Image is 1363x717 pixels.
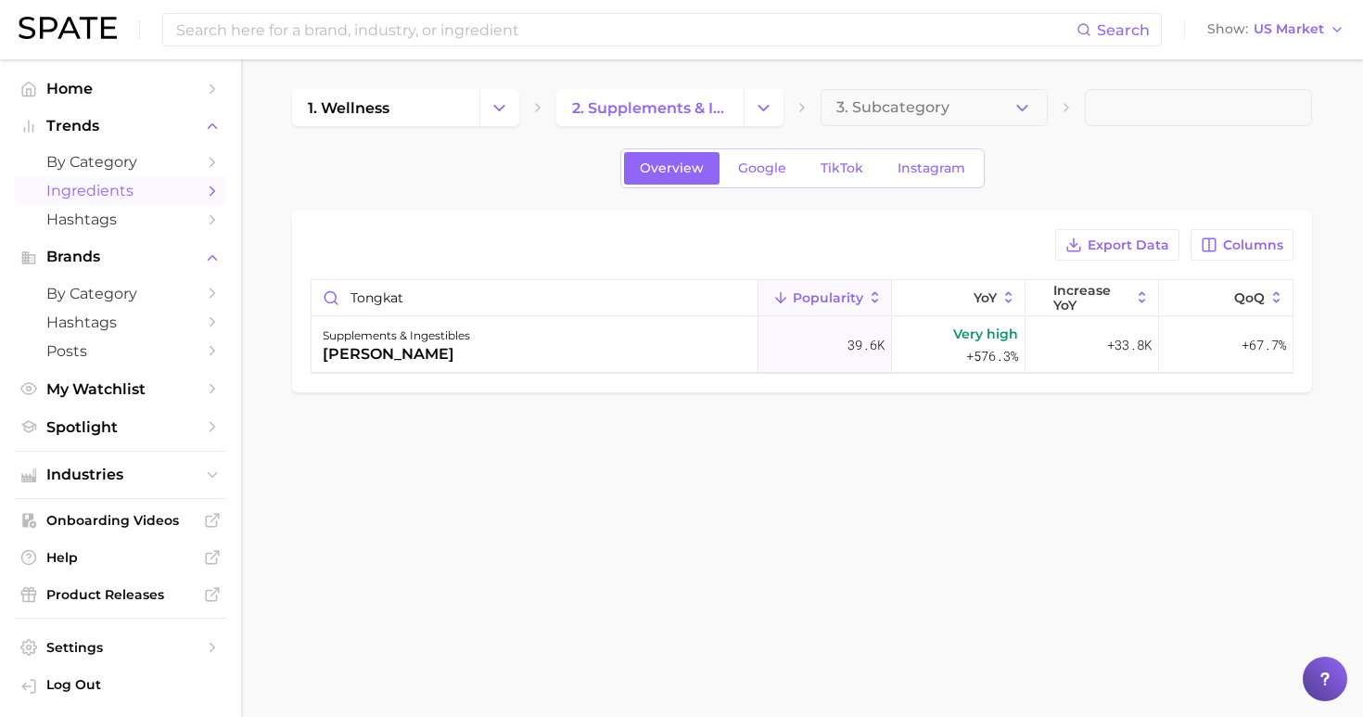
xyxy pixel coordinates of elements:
span: US Market [1254,24,1324,34]
span: Settings [46,639,195,656]
div: supplements & ingestibles [323,325,470,347]
button: Trends [15,112,226,140]
button: Change Category [479,89,519,126]
a: Instagram [882,152,981,185]
span: Hashtags [46,314,195,331]
span: +33.8k [1107,334,1152,356]
span: Increase YoY [1053,283,1129,313]
button: Columns [1191,229,1293,261]
span: Overview [640,160,704,176]
a: by Category [15,279,226,308]
span: 39.6k [847,334,885,356]
a: Home [15,74,226,103]
button: Export Data [1055,229,1179,261]
span: 2. supplements & ingestibles [572,99,728,117]
span: Home [46,80,195,97]
img: SPATE [19,17,117,39]
a: Help [15,544,226,571]
span: Ingredients [46,182,195,199]
span: QoQ [1234,290,1265,305]
a: Ingredients [15,176,226,205]
span: Trends [46,118,195,134]
button: QoQ [1159,280,1293,316]
span: Google [738,160,786,176]
a: My Watchlist [15,375,226,403]
a: Settings [15,634,226,661]
a: 1. wellness [292,89,479,126]
a: Overview [624,152,720,185]
span: by Category [46,153,195,171]
a: Posts [15,337,226,365]
span: YoY [974,290,997,305]
button: Industries [15,461,226,489]
span: +67.7% [1242,334,1286,356]
button: YoY [892,280,1025,316]
button: Popularity [758,280,892,316]
a: 2. supplements & ingestibles [556,89,744,126]
button: Increase YoY [1025,280,1159,316]
input: Search in supplements & ingestibles [312,280,758,315]
a: Product Releases [15,581,226,608]
span: Export Data [1088,237,1169,253]
span: TikTok [821,160,863,176]
input: Search here for a brand, industry, or ingredient [174,14,1076,45]
a: Onboarding Videos [15,506,226,534]
span: Columns [1223,237,1283,253]
a: Google [722,152,802,185]
a: Hashtags [15,308,226,337]
a: TikTok [805,152,879,185]
button: Brands [15,243,226,271]
button: ShowUS Market [1203,18,1349,42]
span: 3. Subcategory [836,99,949,116]
a: Log out. Currently logged in with e-mail alyssa@spate.nyc. [15,671,226,702]
a: Spotlight [15,413,226,442]
a: by Category [15,147,226,176]
span: Brands [46,249,195,265]
span: Industries [46,467,195,483]
span: 1. wellness [308,99,389,117]
button: Change Category [744,89,783,126]
span: Help [46,549,195,566]
span: Instagram [898,160,965,176]
div: [PERSON_NAME] [323,343,470,365]
a: Hashtags [15,205,226,234]
span: Spotlight [46,418,195,436]
span: Show [1207,24,1248,34]
span: Very high [953,323,1018,345]
span: Log Out [46,676,211,693]
span: Search [1097,21,1150,39]
button: supplements & ingestibles[PERSON_NAME]39.6kVery high+576.3%+33.8k+67.7% [312,317,1293,373]
span: +576.3% [966,345,1018,367]
span: Popularity [793,290,863,305]
span: by Category [46,285,195,302]
span: Onboarding Videos [46,512,195,529]
span: My Watchlist [46,380,195,398]
span: Hashtags [46,211,195,228]
span: Posts [46,342,195,360]
span: Product Releases [46,586,195,603]
button: 3. Subcategory [821,89,1048,126]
